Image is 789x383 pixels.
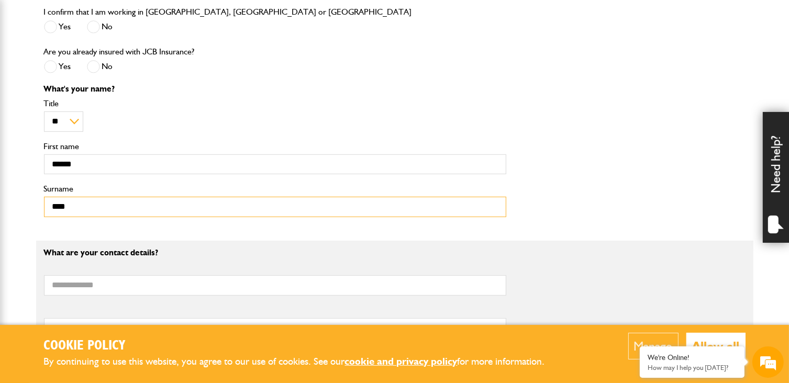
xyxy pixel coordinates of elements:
em: Start Chat [142,301,190,315]
label: No [87,60,113,73]
div: Chat with us now [54,59,176,72]
h2: Cookie Policy [44,338,562,354]
label: Yes [44,60,71,73]
button: Allow all [686,333,746,359]
label: Are you already insured with JCB Insurance? [44,48,195,56]
div: We're Online! [648,353,737,362]
label: No [87,20,113,33]
label: Title [44,99,506,108]
a: cookie and privacy policy [345,355,458,367]
p: What's your name? [44,85,506,93]
textarea: Type your message and hit 'Enter' [14,189,191,292]
label: First name [44,142,506,151]
div: Need help? [763,112,789,243]
p: What are your contact details? [44,249,506,257]
img: d_20077148190_company_1631870298795_20077148190 [18,58,44,73]
label: Yes [44,20,71,33]
input: Enter your last name [14,97,191,120]
div: Minimize live chat window [172,5,197,30]
button: Manage [628,333,679,359]
input: Enter your email address [14,128,191,151]
label: I confirm that I am working in [GEOGRAPHIC_DATA], [GEOGRAPHIC_DATA] or [GEOGRAPHIC_DATA] [44,8,412,16]
label: Surname [44,185,506,193]
p: How may I help you today? [648,364,737,371]
input: Enter your phone number [14,159,191,182]
p: By continuing to use this website, you agree to our use of cookies. See our for more information. [44,354,562,370]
